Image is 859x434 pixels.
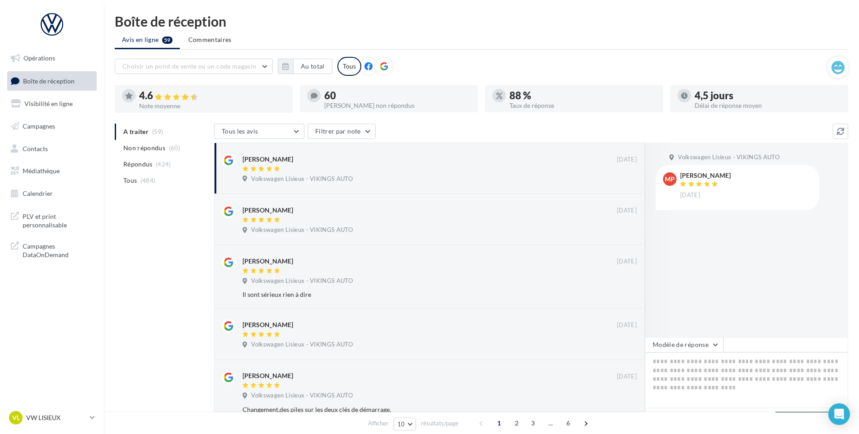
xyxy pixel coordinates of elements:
[115,59,273,74] button: Choisir un point de vente ou un code magasin
[368,419,388,428] span: Afficher
[324,91,471,101] div: 60
[278,59,332,74] button: Au total
[5,162,98,180] a: Médiathèque
[12,413,20,422] span: VL
[561,416,575,430] span: 6
[393,418,416,430] button: 10
[139,91,285,101] div: 4.6
[243,290,578,299] div: Il sont sérieux rien à dire
[115,14,848,28] div: Boîte de réception
[23,54,55,62] span: Opérations
[243,206,293,215] div: [PERSON_NAME]
[665,175,675,184] span: MP
[251,226,353,234] span: Volkswagen Lisieux - VIKINGS AUTO
[23,167,60,175] span: Médiathèque
[243,320,293,329] div: [PERSON_NAME]
[24,100,73,107] span: Visibilité en ligne
[123,160,153,169] span: Répondus
[251,341,353,349] span: Volkswagen Lisieux - VIKINGS AUTO
[140,177,156,184] span: (484)
[23,189,53,197] span: Calendrier
[293,59,332,74] button: Au total
[617,258,637,266] span: [DATE]
[156,161,171,168] span: (424)
[7,409,97,426] a: VL VW LISIEUX
[243,405,578,414] div: Changement,des piles sur les deux clés de démarrage.
[617,156,637,164] span: [DATE]
[337,57,361,76] div: Tous
[5,207,98,233] a: PLV et print personnalisable
[188,36,232,43] span: Commentaires
[421,419,458,428] span: résultats/page
[617,373,637,381] span: [DATE]
[222,127,258,135] span: Tous les avis
[243,257,293,266] div: [PERSON_NAME]
[251,392,353,400] span: Volkswagen Lisieux - VIKINGS AUTO
[324,102,471,109] div: [PERSON_NAME] non répondus
[26,413,86,422] p: VW LISIEUX
[828,403,850,425] div: Open Intercom Messenger
[23,77,75,84] span: Boîte de réception
[543,416,558,430] span: ...
[123,176,137,185] span: Tous
[5,139,98,158] a: Contacts
[5,94,98,113] a: Visibilité en ligne
[214,124,304,139] button: Tous les avis
[680,172,731,179] div: [PERSON_NAME]
[23,240,93,259] span: Campagnes DataOnDemand
[678,153,780,162] span: Volkswagen Lisieux - VIKINGS AUTO
[123,143,165,152] span: Non répondus
[169,144,180,152] span: (60)
[617,321,637,329] span: [DATE]
[680,191,700,199] span: [DATE]
[243,155,293,164] div: [PERSON_NAME]
[308,124,376,139] button: Filtrer par note
[139,103,285,109] div: Note moyenne
[397,420,405,428] span: 10
[645,337,724,352] button: Modèle de réponse
[5,71,98,91] a: Boîte de réception
[5,184,98,203] a: Calendrier
[243,371,293,380] div: [PERSON_NAME]
[695,102,841,109] div: Délai de réponse moyen
[509,416,524,430] span: 2
[122,62,256,70] span: Choisir un point de vente ou un code magasin
[23,122,55,130] span: Campagnes
[509,91,656,101] div: 88 %
[251,175,353,183] span: Volkswagen Lisieux - VIKINGS AUTO
[251,277,353,285] span: Volkswagen Lisieux - VIKINGS AUTO
[509,102,656,109] div: Taux de réponse
[23,210,93,230] span: PLV et print personnalisable
[526,416,540,430] span: 3
[23,144,48,152] span: Contacts
[5,49,98,68] a: Opérations
[695,91,841,101] div: 4,5 jours
[5,117,98,136] a: Campagnes
[617,207,637,215] span: [DATE]
[5,236,98,263] a: Campagnes DataOnDemand
[492,416,506,430] span: 1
